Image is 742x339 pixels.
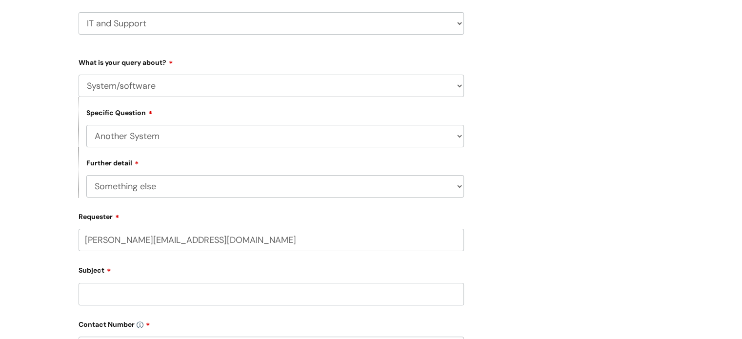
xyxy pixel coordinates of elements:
[79,263,464,275] label: Subject
[79,229,464,251] input: Email
[137,321,143,328] img: info-icon.svg
[86,158,139,167] label: Further detail
[79,317,464,329] label: Contact Number
[86,107,153,117] label: Specific Question
[79,209,464,221] label: Requester
[79,55,464,67] label: What is your query about?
